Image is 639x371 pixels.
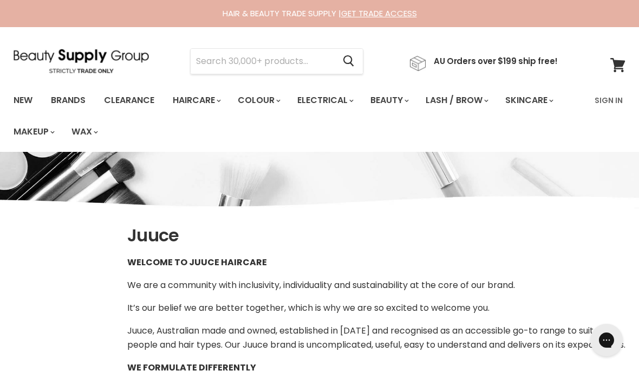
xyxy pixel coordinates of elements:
a: New [5,89,41,112]
a: Colour [230,89,287,112]
ul: Main menu [5,85,588,148]
h1: Juuce [127,224,625,247]
a: GET TRADE ACCESS [341,8,417,19]
a: Haircare [165,89,227,112]
strong: WELCOME TO JUUCE HAIRCARE [127,256,267,268]
a: Wax [63,120,105,143]
input: Search [191,49,334,74]
a: Lash / Brow [418,89,495,112]
a: Electrical [289,89,360,112]
a: Makeup [5,120,61,143]
p: We are a community with inclusivity, individuality and sustainability at the core of our brand. [127,278,625,292]
button: Search [334,49,363,74]
p: Juuce, Australian made and owned, established in [DATE] and recognised as an accessible go-to ran... [127,324,625,352]
a: Clearance [96,89,162,112]
a: Sign In [588,89,629,112]
p: It’s our belief we are better together, which is why we are so excited to welcome you. [127,301,625,315]
a: Beauty [362,89,415,112]
a: Brands [43,89,94,112]
form: Product [190,48,363,74]
a: Skincare [497,89,560,112]
iframe: Gorgias live chat messenger [585,320,628,360]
